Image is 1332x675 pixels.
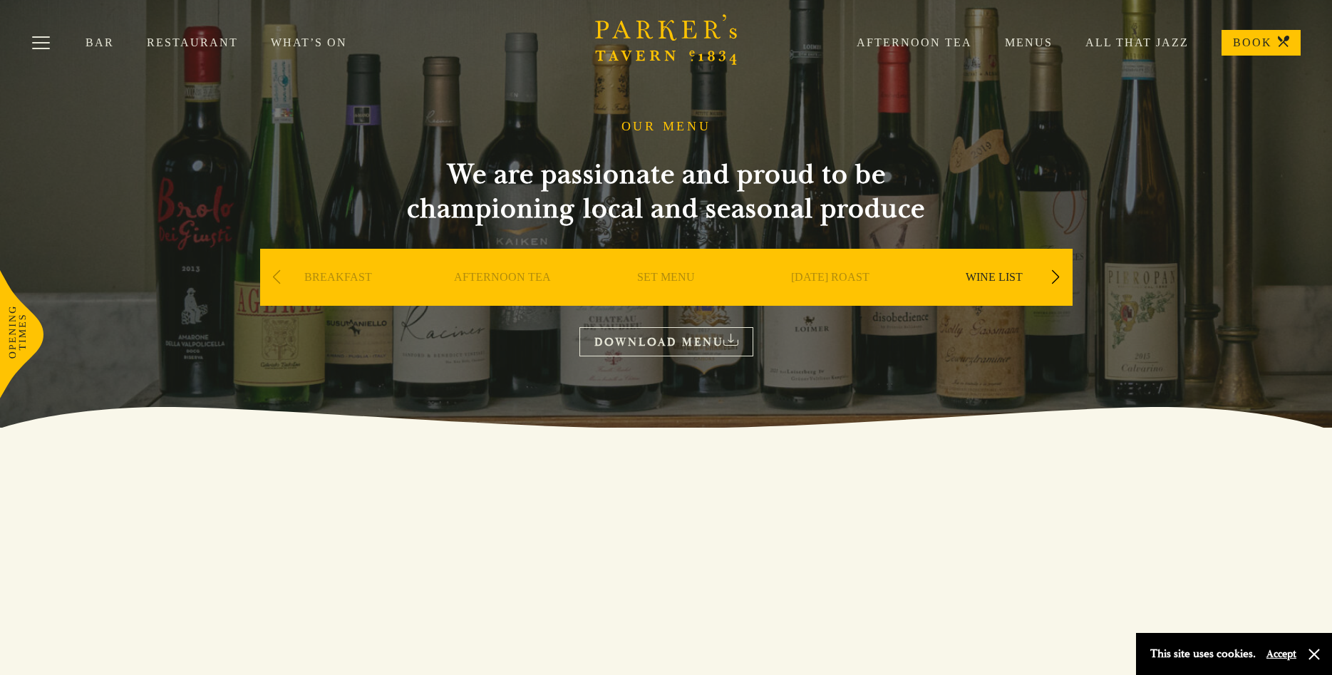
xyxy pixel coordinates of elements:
[588,249,745,349] div: 3 / 9
[267,262,286,293] div: Previous slide
[966,270,1023,327] a: WINE LIST
[1150,644,1256,664] p: This site uses cookies.
[1307,647,1321,661] button: Close and accept
[1266,647,1296,661] button: Accept
[1046,262,1065,293] div: Next slide
[752,249,909,349] div: 4 / 9
[424,249,581,349] div: 2 / 9
[791,270,869,327] a: [DATE] ROAST
[454,270,551,327] a: AFTERNOON TEA
[381,158,951,226] h2: We are passionate and proud to be championing local and seasonal produce
[916,249,1073,349] div: 5 / 9
[637,270,695,327] a: SET MENU
[304,270,372,327] a: BREAKFAST
[579,327,753,356] a: DOWNLOAD MENU
[621,119,711,135] h1: OUR MENU
[260,249,417,349] div: 1 / 9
